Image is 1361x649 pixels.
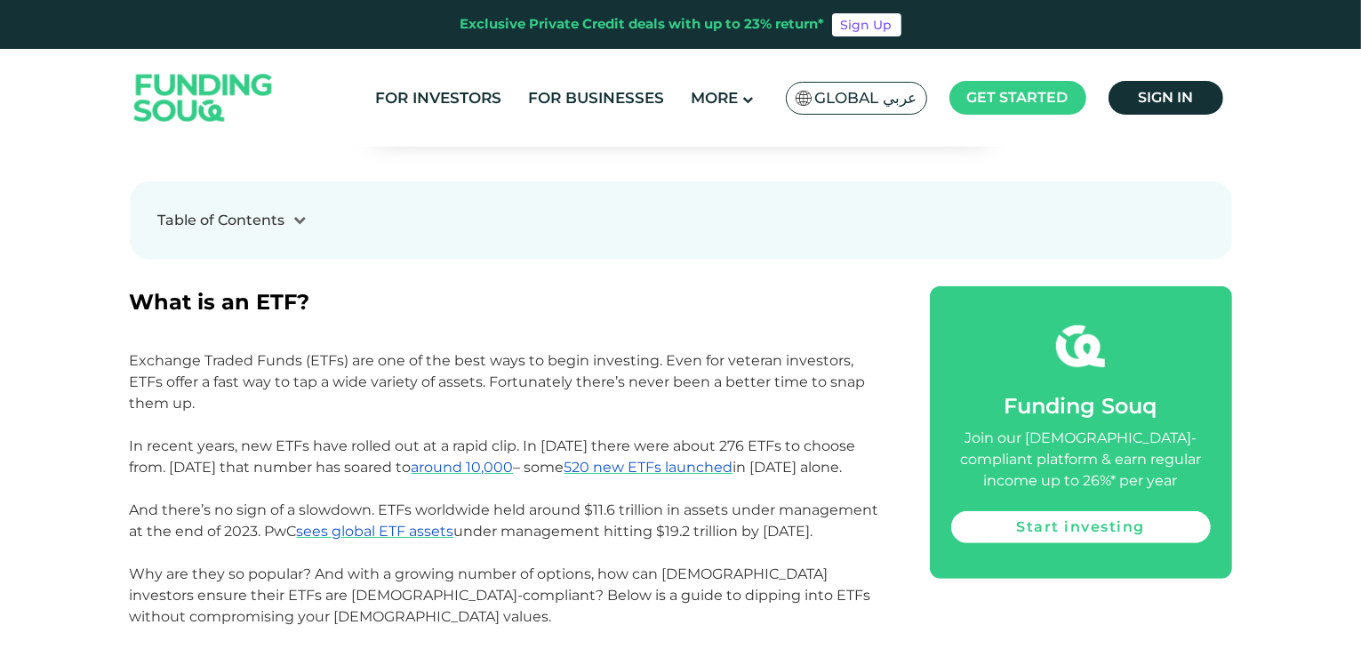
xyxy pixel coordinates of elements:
[130,501,879,540] span: And there’s no sign of a slowdown. ETFs worldwide held around $11.6 trillion in assets under mana...
[1005,393,1157,419] span: Funding Souq
[116,53,291,143] img: Logo
[832,13,901,36] a: Sign Up
[1109,81,1223,115] a: Sign in
[412,459,514,476] a: around 10,000
[371,84,506,113] a: For Investors
[297,523,454,540] a: sees global ETF assets
[564,459,733,476] a: 520 new ETFs launched
[158,210,285,231] div: Table of Contents
[130,437,856,476] span: In recent years, new ETFs have rolled out at a rapid clip. In [DATE] there were about 276 ETFs to...
[130,565,871,625] span: Why are they so popular? And with a growing number of options, how can [DEMOGRAPHIC_DATA] investo...
[1056,322,1105,371] img: fsicon
[1138,89,1193,106] span: Sign in
[691,89,738,107] span: More
[524,84,668,113] a: For Businesses
[951,428,1211,492] div: Join our [DEMOGRAPHIC_DATA]-compliant platform & earn regular income up to 26%* per year
[951,511,1211,543] a: Start investing
[796,91,812,106] img: SA Flag
[460,14,825,35] div: Exclusive Private Credit deals with up to 23% return*
[130,352,866,412] span: Exchange Traded Funds (ETFs) are one of the best ways to begin investing. Even for veteran invest...
[815,88,917,108] span: Global عربي
[967,89,1069,106] span: Get started
[130,289,310,315] span: What is an ETF?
